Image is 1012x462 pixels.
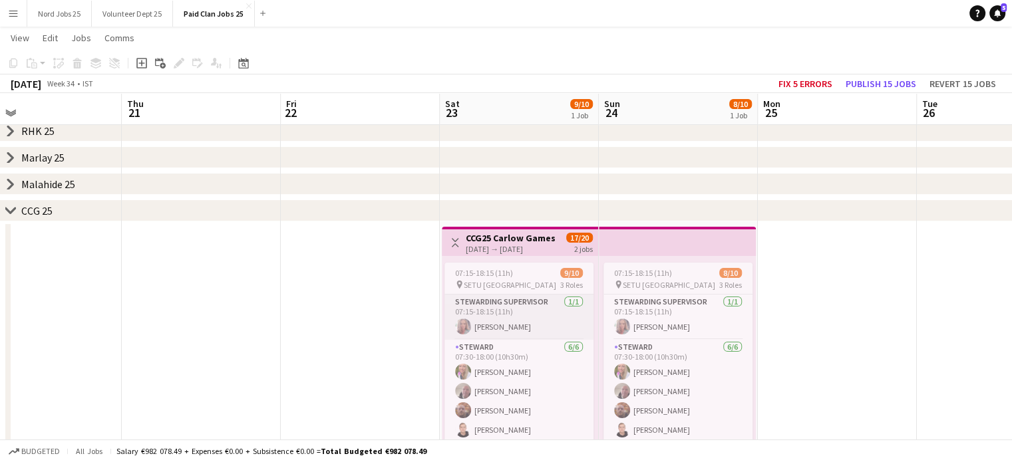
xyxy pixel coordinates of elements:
span: View [11,32,29,44]
span: SETU [GEOGRAPHIC_DATA] [623,280,715,290]
app-job-card: 07:15-18:15 (11h)8/10 SETU [GEOGRAPHIC_DATA]3 RolesStewarding Supervisor1/107:15-18:15 (11h)[PERS... [603,263,753,459]
app-card-role: Stewarding Supervisor1/107:15-18:15 (11h)[PERSON_NAME] [444,294,593,340]
button: Budgeted [7,444,62,459]
span: Sun [604,98,620,110]
div: 1 Job [571,110,592,120]
div: 2 jobs [574,243,593,254]
span: All jobs [73,446,105,456]
span: 23 [443,105,460,120]
span: Thu [127,98,144,110]
a: View [5,29,35,47]
span: 8/10 [719,268,742,278]
span: Fri [286,98,297,110]
span: 24 [602,105,620,120]
span: 07:15-18:15 (11h) [614,268,672,278]
span: Comms [104,32,134,44]
a: Edit [37,29,63,47]
button: Publish 15 jobs [840,75,922,92]
div: [DATE] → [DATE] [466,244,556,254]
span: 3 Roles [719,280,742,290]
span: SETU [GEOGRAPHIC_DATA] [464,280,556,290]
span: Mon [763,98,780,110]
span: 5 [1001,3,1007,12]
span: 25 [761,105,780,120]
button: Nord Jobs 25 [27,1,92,27]
div: 1 Job [730,110,751,120]
div: [DATE] [11,77,41,90]
span: 22 [284,105,297,120]
span: Total Budgeted €982 078.49 [321,446,426,456]
a: Comms [99,29,140,47]
button: Fix 5 errors [773,75,838,92]
div: Malahide 25 [21,177,75,191]
span: 8/10 [729,99,752,109]
div: RHK 25 [21,124,55,138]
app-job-card: 07:15-18:15 (11h)9/10 SETU [GEOGRAPHIC_DATA]3 RolesStewarding Supervisor1/107:15-18:15 (11h)[PERS... [444,263,593,459]
button: Revert 15 jobs [924,75,1001,92]
span: 21 [125,105,144,120]
button: Paid Clan Jobs 25 [173,1,255,27]
span: 9/10 [570,99,593,109]
div: IST [83,78,93,88]
a: Jobs [66,29,96,47]
span: 9/10 [560,268,583,278]
span: Week 34 [44,78,77,88]
span: 3 Roles [560,280,583,290]
div: Marlay 25 [21,151,65,164]
a: 5 [989,5,1005,21]
span: Tue [922,98,937,110]
span: 26 [920,105,937,120]
span: Sat [445,98,460,110]
button: Volunteer Dept 25 [92,1,173,27]
span: Budgeted [21,447,60,456]
div: CCG 25 [21,204,53,217]
span: 07:15-18:15 (11h) [455,268,513,278]
span: Edit [43,32,58,44]
div: Salary €982 078.49 + Expenses €0.00 + Subsistence €0.00 = [116,446,426,456]
span: Jobs [71,32,91,44]
span: 17/20 [566,233,593,243]
app-card-role: Stewarding Supervisor1/107:15-18:15 (11h)[PERSON_NAME] [603,294,753,340]
h3: CCG25 Carlow Games [466,232,556,244]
